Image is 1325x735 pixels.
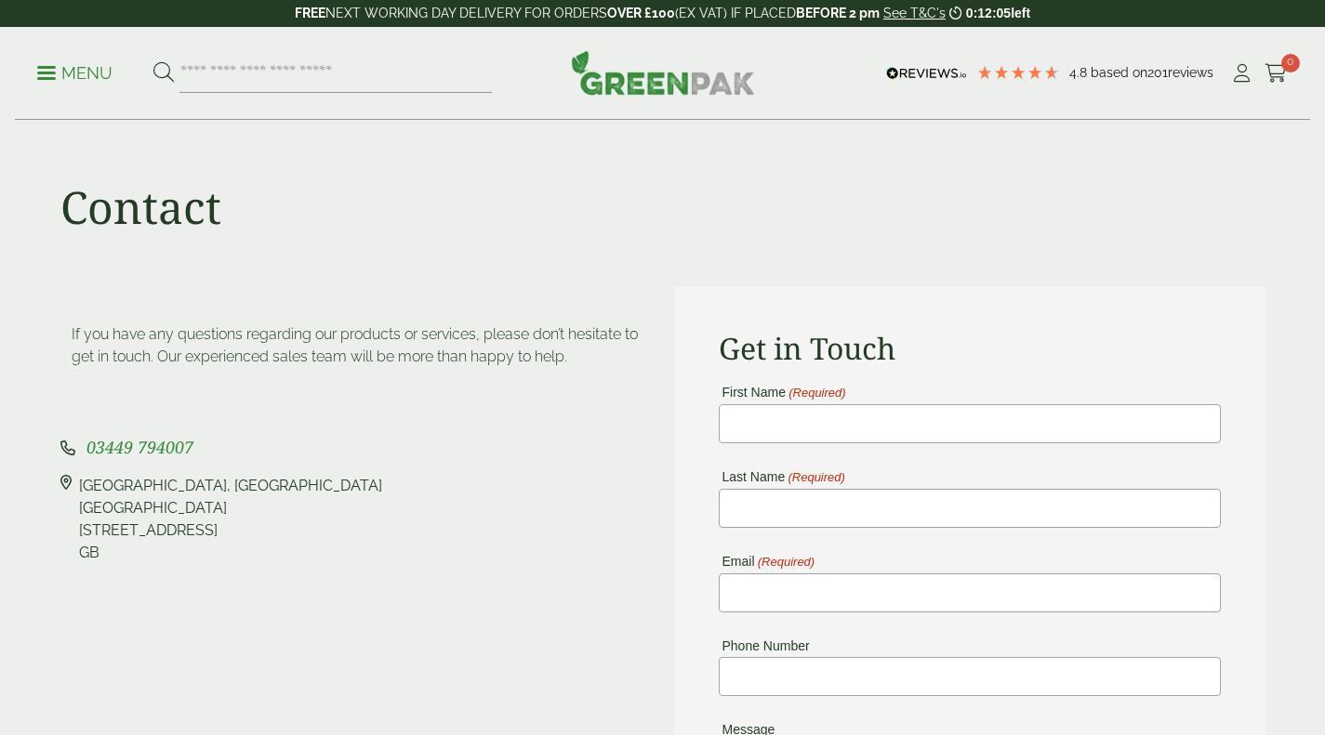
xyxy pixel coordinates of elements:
span: 03449 794007 [86,436,193,458]
label: Phone Number [719,639,810,652]
a: 03449 794007 [86,440,193,457]
a: Menu [37,62,113,81]
span: (Required) [756,556,815,569]
i: Cart [1265,64,1288,83]
span: left [1011,6,1030,20]
h2: Get in Touch [719,331,1221,366]
p: If you have any questions regarding our products or services, please don’t hesitate to get in tou... [72,323,641,368]
img: REVIEWS.io [886,67,967,80]
img: GreenPak Supplies [571,50,755,95]
label: First Name [719,386,846,400]
span: 0 [1281,54,1300,72]
span: (Required) [787,471,845,484]
span: 4.8 [1069,65,1091,80]
a: See T&C's [883,6,946,20]
span: 0:12:05 [966,6,1011,20]
span: Based on [1091,65,1147,80]
label: Email [719,555,815,569]
label: Last Name [719,470,845,484]
i: My Account [1230,64,1253,83]
span: 201 [1147,65,1168,80]
span: reviews [1168,65,1213,80]
a: 0 [1265,59,1288,87]
div: [GEOGRAPHIC_DATA], [GEOGRAPHIC_DATA] [GEOGRAPHIC_DATA] [STREET_ADDRESS] GB [79,475,382,564]
h1: Contact [60,180,221,234]
span: (Required) [788,387,846,400]
strong: BEFORE 2 pm [796,6,880,20]
strong: OVER £100 [607,6,675,20]
strong: FREE [295,6,325,20]
p: Menu [37,62,113,85]
div: 4.79 Stars [976,64,1060,81]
